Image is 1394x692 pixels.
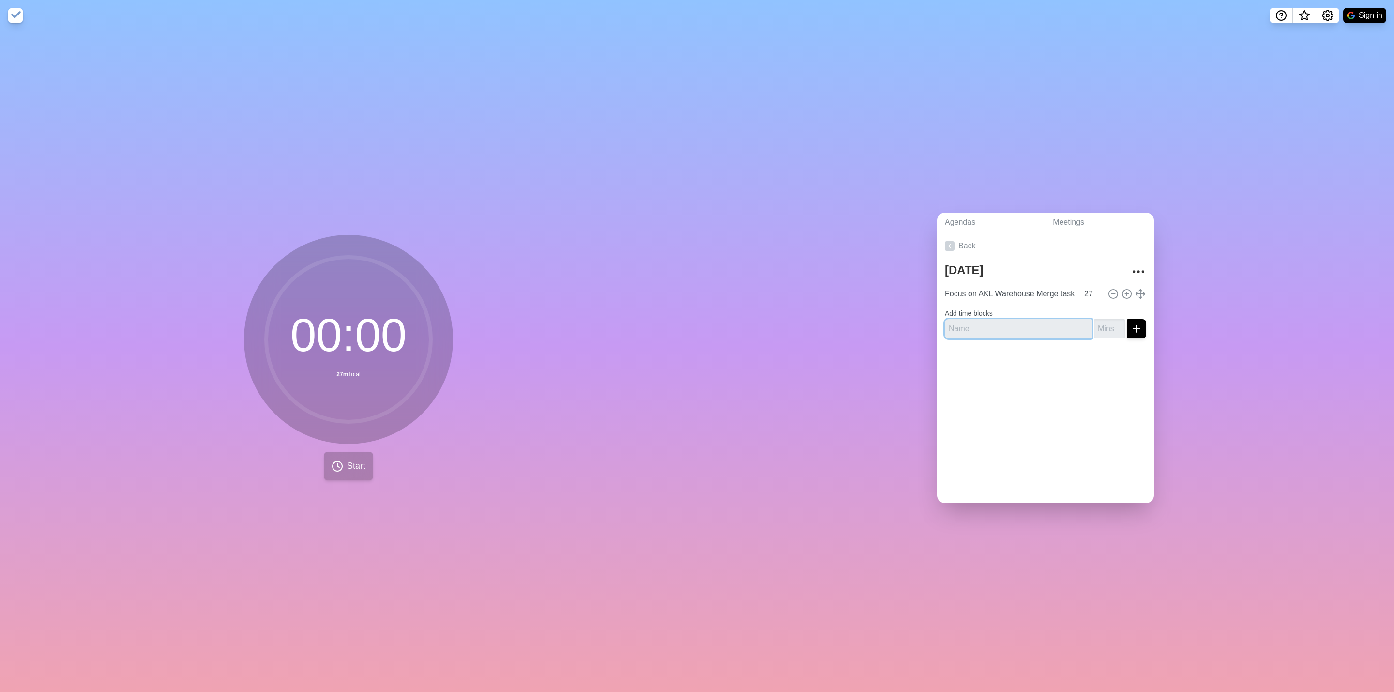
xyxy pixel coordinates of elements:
button: Sign in [1343,8,1386,23]
img: timeblocks logo [8,8,23,23]
button: Settings [1316,8,1339,23]
button: Help [1270,8,1293,23]
input: Name [941,284,1078,304]
button: What’s new [1293,8,1316,23]
input: Mins [1080,284,1104,304]
input: Mins [1094,319,1125,338]
img: google logo [1347,12,1355,19]
span: Start [347,460,365,473]
a: Agendas [937,213,1045,232]
a: Back [937,232,1154,260]
input: Name [945,319,1092,338]
label: Add time blocks [945,309,993,317]
button: Start [324,452,373,480]
button: More [1129,262,1148,281]
a: Meetings [1045,213,1154,232]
